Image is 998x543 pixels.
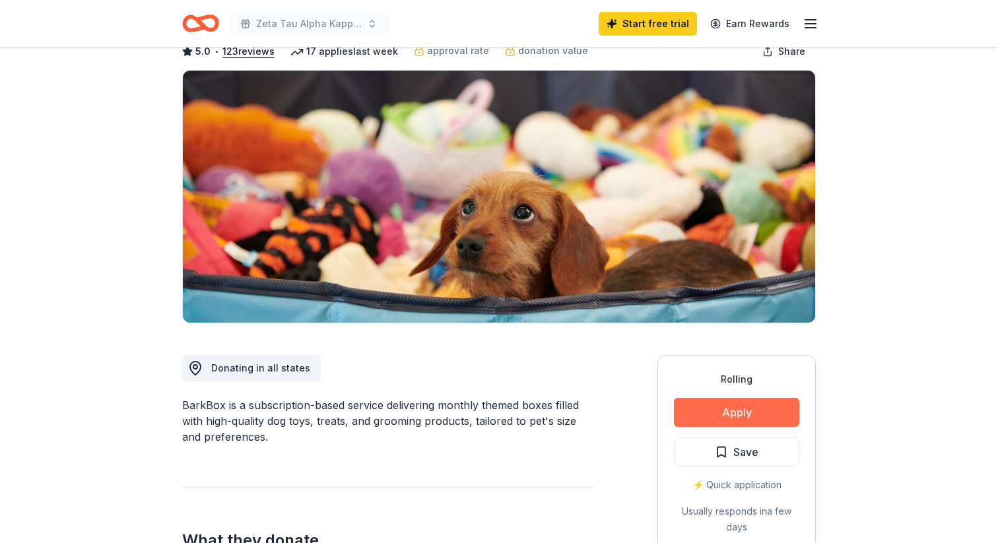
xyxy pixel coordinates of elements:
img: Image for BarkBox [183,71,815,323]
span: approval rate [427,43,489,59]
button: 123reviews [222,44,275,59]
div: 17 applies last week [290,44,398,59]
div: BarkBox is a subscription-based service delivering monthly themed boxes filled with high-quality ... [182,397,594,445]
button: Share [752,38,816,65]
button: Save [674,437,799,466]
span: Save [733,443,758,461]
a: Home [182,8,219,39]
span: • [215,46,219,57]
span: Zeta Tau Alpha Kappa Iota Basket Raffle Week and Pink Ball [256,16,362,32]
div: ⚡️ Quick application [674,477,799,493]
span: Donating in all states [211,362,310,373]
span: donation value [518,43,588,59]
div: Usually responds in a few days [674,503,799,535]
a: donation value [505,43,588,59]
span: Share [778,44,805,59]
a: approval rate [414,43,489,59]
div: Rolling [674,371,799,387]
span: 5.0 [195,44,211,59]
a: Earn Rewards [702,12,797,36]
a: Start free trial [599,12,697,36]
button: Apply [674,398,799,427]
button: Zeta Tau Alpha Kappa Iota Basket Raffle Week and Pink Ball [230,11,388,37]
